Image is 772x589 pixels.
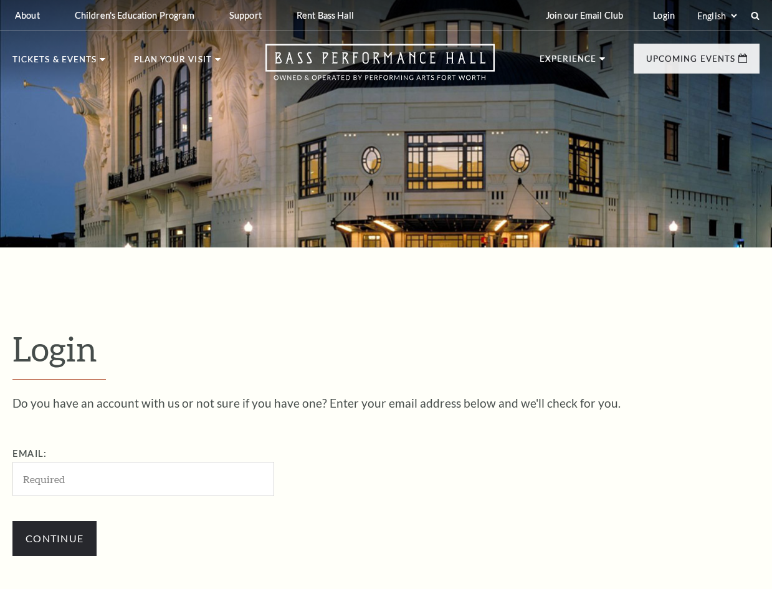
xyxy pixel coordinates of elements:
p: Plan Your Visit [134,55,212,70]
p: Children's Education Program [75,10,194,21]
span: Login [12,328,97,368]
p: Do you have an account with us or not sure if you have one? Enter your email address below and we... [12,397,760,409]
p: Upcoming Events [646,55,735,70]
label: Email: [12,448,47,459]
input: Continue [12,521,97,556]
p: Support [229,10,262,21]
input: Required [12,462,274,496]
p: About [15,10,40,21]
p: Tickets & Events [12,55,97,70]
select: Select: [695,10,739,22]
p: Experience [540,55,597,70]
p: Rent Bass Hall [297,10,354,21]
